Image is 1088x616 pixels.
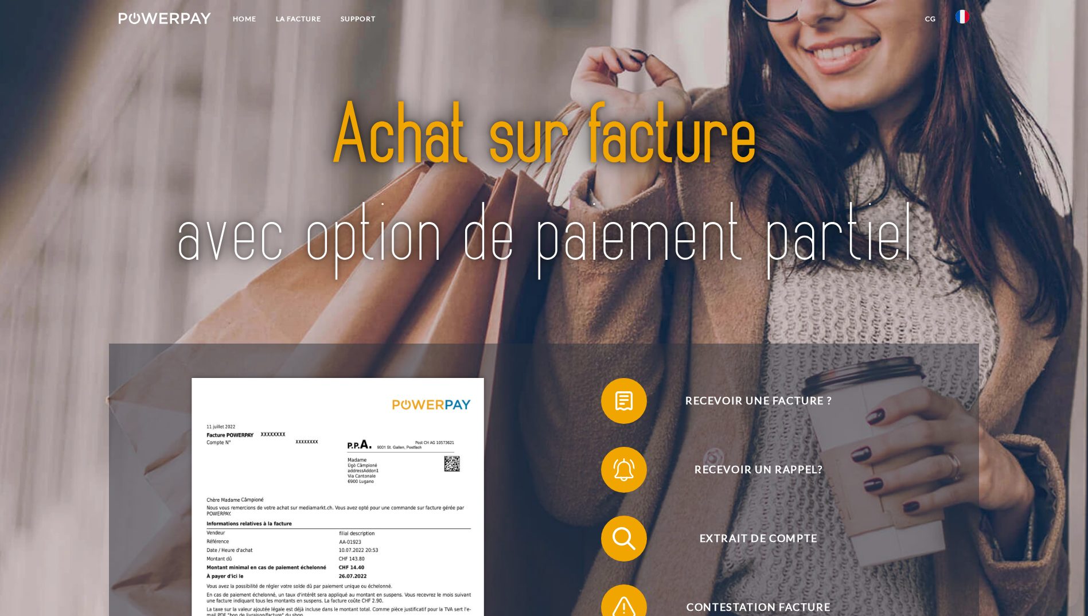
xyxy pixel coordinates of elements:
[618,516,899,562] span: Extrait de compte
[601,516,899,562] button: Extrait de compte
[161,61,927,311] img: title-powerpay_fr.svg
[119,13,211,24] img: logo-powerpay-white.svg
[956,10,969,24] img: fr
[601,378,899,424] button: Recevoir une facture ?
[610,455,638,484] img: qb_bell.svg
[915,9,946,29] a: CG
[618,447,899,493] span: Recevoir un rappel?
[618,378,899,424] span: Recevoir une facture ?
[610,524,638,553] img: qb_search.svg
[266,9,331,29] a: LA FACTURE
[1042,570,1079,607] iframe: Bouton de lancement de la fenêtre de messagerie
[223,9,266,29] a: Home
[610,387,638,415] img: qb_bill.svg
[331,9,385,29] a: Support
[601,447,899,493] button: Recevoir un rappel?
